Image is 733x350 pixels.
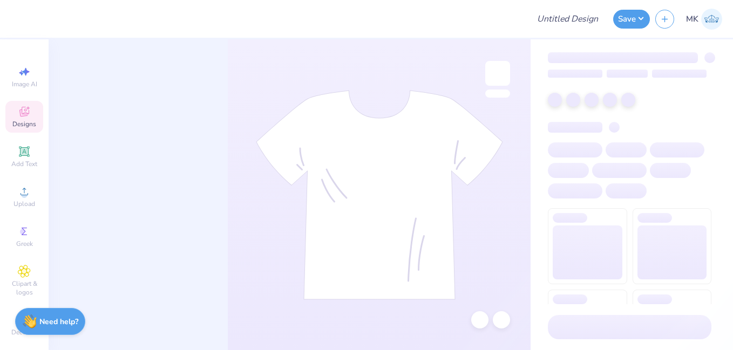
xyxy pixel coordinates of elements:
[686,13,698,25] span: MK
[11,160,37,168] span: Add Text
[16,239,33,248] span: Greek
[11,328,37,337] span: Decorate
[12,80,37,88] span: Image AI
[256,90,503,300] img: tee-skeleton.svg
[701,9,722,30] img: Muskan Kumari
[39,317,78,327] strong: Need help?
[686,9,722,30] a: MK
[13,200,35,208] span: Upload
[12,120,36,128] span: Designs
[528,8,608,30] input: Untitled Design
[613,10,650,29] button: Save
[5,279,43,297] span: Clipart & logos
